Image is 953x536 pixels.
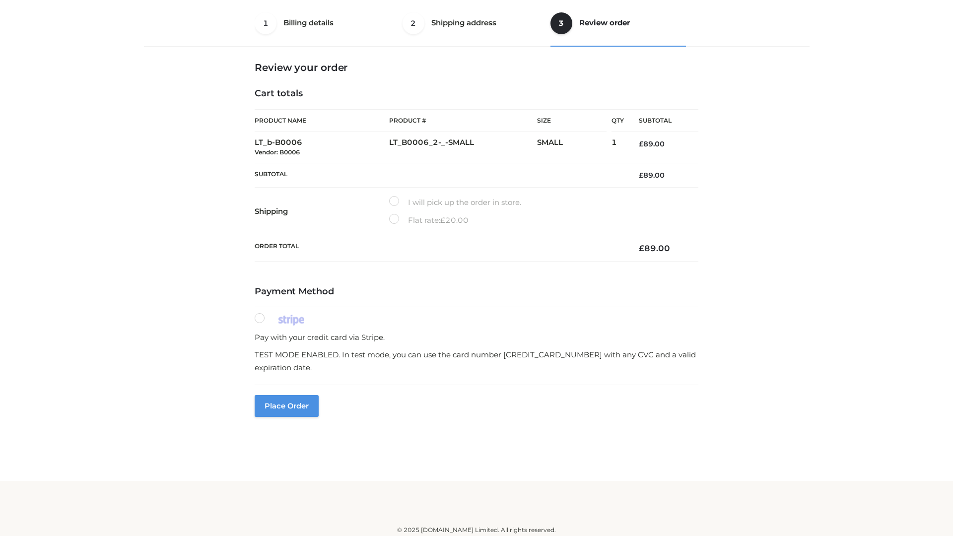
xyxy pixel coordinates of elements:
th: Shipping [255,188,389,235]
bdi: 89.00 [639,171,665,180]
th: Subtotal [255,163,624,187]
span: £ [440,215,445,225]
span: £ [639,139,643,148]
span: £ [639,243,644,253]
h3: Review your order [255,62,698,73]
h4: Payment Method [255,286,698,297]
bdi: 89.00 [639,243,670,253]
td: LT_B0006_2-_-SMALL [389,132,537,163]
th: Size [537,110,607,132]
button: Place order [255,395,319,417]
bdi: 20.00 [440,215,469,225]
div: © 2025 [DOMAIN_NAME] Limited. All rights reserved. [147,525,806,535]
th: Order Total [255,235,624,262]
span: £ [639,171,643,180]
h4: Cart totals [255,88,698,99]
label: I will pick up the order in store. [389,196,521,209]
th: Qty [612,109,624,132]
th: Product # [389,109,537,132]
bdi: 89.00 [639,139,665,148]
td: LT_b-B0006 [255,132,389,163]
td: 1 [612,132,624,163]
label: Flat rate: [389,214,469,227]
th: Subtotal [624,110,698,132]
small: Vendor: B0006 [255,148,300,156]
th: Product Name [255,109,389,132]
p: TEST MODE ENABLED. In test mode, you can use the card number [CREDIT_CARD_NUMBER] with any CVC an... [255,348,698,374]
p: Pay with your credit card via Stripe. [255,331,698,344]
td: SMALL [537,132,612,163]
